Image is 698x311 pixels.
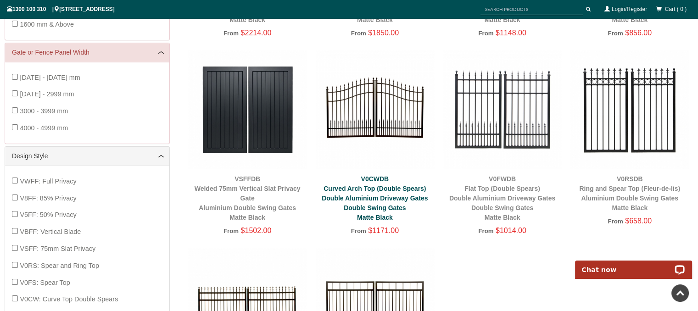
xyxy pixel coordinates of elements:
span: From [351,228,366,234]
a: Login/Register [612,6,647,12]
a: V0CWDBCurved Arch Top (Double Spears)Double Aluminium Driveway GatesDouble Swing GatesMatte Black [322,175,428,221]
span: $1502.00 [241,227,272,234]
span: V0CW: Curve Top Double Spears [20,295,118,303]
span: From [223,228,239,234]
span: $658.00 [625,217,652,225]
span: V0RS: Spear and Ring Top [20,262,99,269]
img: V0FWDB - Flat Top (Double Spears) - Double Aluminium Driveway Gates - Double Swing Gates - Matte ... [443,50,562,169]
a: V0RSDBRing and Spear Top (Fleur-de-lis)Aluminium Double Swing GatesMatte Black [579,175,680,211]
span: [DATE] - [DATE] mm [20,74,80,81]
span: 4000 - 4999 mm [20,124,68,132]
a: Gate or Fence Panel Width [12,48,162,57]
span: From [608,30,623,37]
span: $856.00 [625,29,652,37]
span: V0FS: Spear Top [20,279,70,286]
span: V8FF: 85% Privacy [20,194,76,202]
span: [DATE] - 2999 mm [20,90,74,98]
a: V0FWDBFlat Top (Double Spears)Double Aluminium Driveway GatesDouble Swing GatesMatte Black [449,175,555,221]
img: V0CWDB - Curved Arch Top (Double Spears) - Double Aluminium Driveway Gates - Double Swing Gates -... [316,50,434,169]
span: From [478,30,493,37]
span: From [351,30,366,37]
span: VWFF: Full Privacy [20,178,76,185]
a: Design Style [12,151,162,161]
iframe: LiveChat chat widget [569,250,698,279]
input: SEARCH PRODUCTS [480,4,583,15]
img: V0RSDB - Ring and Spear Top (Fleur-de-lis) - Aluminium Double Swing Gates - Matte Black - Gate Wa... [570,50,689,169]
span: V5FF: 50% Privacy [20,211,76,218]
span: From [478,228,493,234]
span: $2214.00 [241,29,272,37]
span: $1850.00 [368,29,399,37]
span: $1148.00 [496,29,526,37]
a: VSFFDBWelded 75mm Vertical Slat Privacy GateAluminium Double Swing GatesMatte Black [195,175,301,221]
span: From [608,218,623,225]
span: $1014.00 [496,227,526,234]
span: $1171.00 [368,227,399,234]
span: From [223,30,239,37]
span: VBFF: Vertical Blade [20,228,81,235]
span: VSFF: 75mm Slat Privacy [20,245,95,252]
img: VSFFDB - Welded 75mm Vertical Slat Privacy Gate - Aluminium Double Swing Gates - Matte Black - Ga... [188,50,307,169]
span: 1300 100 310 | [STREET_ADDRESS] [7,6,115,12]
span: Cart ( 0 ) [665,6,687,12]
span: 1600 mm & Above [20,21,74,28]
span: 3000 - 3999 mm [20,107,68,115]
